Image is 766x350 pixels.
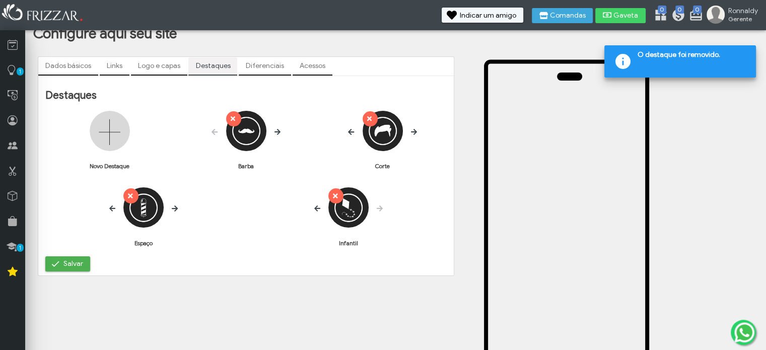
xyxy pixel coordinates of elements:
h2: Destaques [45,89,447,102]
a: Diferenciais [239,57,291,75]
a: Logo e capas [131,57,187,75]
button: Indicar um amigo [442,8,523,23]
span: 1 [17,244,24,252]
span: Ronnaldy [728,7,758,15]
span: Gaveta [613,12,639,19]
a: 0 [689,8,699,24]
span: 0 [693,6,702,14]
a: 0 [671,8,681,24]
span: ui-button [130,188,131,203]
h5: Corte [375,163,390,170]
span: Indicar um amigo [460,12,516,19]
button: ui-button [363,111,378,126]
a: Links [100,57,129,75]
button: ui-button [123,188,138,203]
span: ui-button [233,111,234,126]
span: ui-button [335,188,336,203]
span: 0 [658,6,666,14]
button: Salvar [45,256,90,271]
a: Acessos [293,57,332,75]
span: ui-button [370,111,371,126]
h5: Infantil [339,240,358,247]
h1: Configure aqui seu site [33,25,763,42]
a: Ronnaldy Gerente [707,6,761,26]
span: Salvar [63,256,83,271]
a: Destaques [188,57,237,75]
h5: Espaço [134,240,153,247]
button: ui-button [226,111,241,126]
span: 1 [17,67,24,76]
span: Gerente [728,15,758,23]
button: ui-button [328,188,343,203]
h5: Barba [238,163,254,170]
span: 0 [675,6,684,14]
a: 0 [654,8,664,24]
img: whatsapp.png [732,320,756,344]
button: Comandas [532,8,593,23]
button: Gaveta [595,8,646,23]
span: O destaque foi removido. [638,50,748,62]
h5: Novo Destaque [90,163,130,170]
span: Comandas [550,12,586,19]
a: Dados básicos [38,57,98,75]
